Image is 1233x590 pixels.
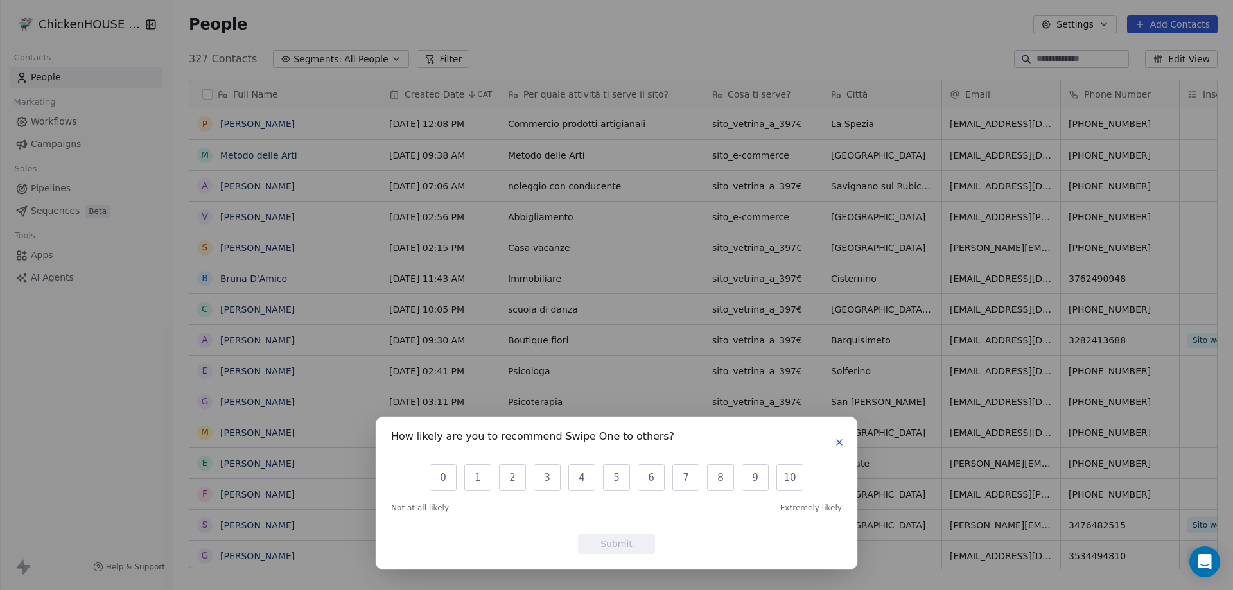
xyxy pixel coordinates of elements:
[499,464,526,491] button: 2
[603,464,630,491] button: 5
[534,464,561,491] button: 3
[430,464,457,491] button: 0
[568,464,595,491] button: 4
[638,464,665,491] button: 6
[391,503,449,513] span: Not at all likely
[780,503,842,513] span: Extremely likely
[391,432,674,445] h1: How likely are you to recommend Swipe One to others?
[707,464,734,491] button: 8
[742,464,769,491] button: 9
[672,464,699,491] button: 7
[776,464,803,491] button: 10
[578,534,655,554] button: Submit
[464,464,491,491] button: 1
